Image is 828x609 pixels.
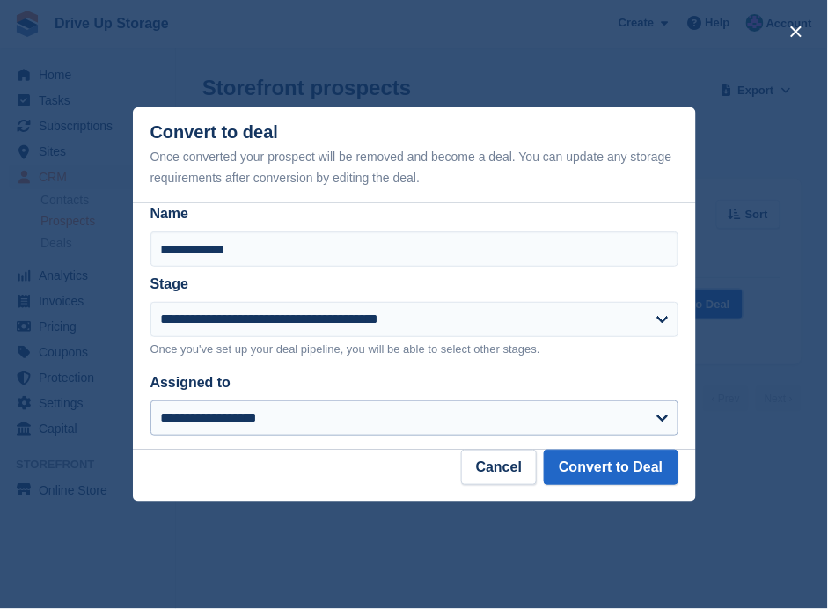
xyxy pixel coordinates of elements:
label: Name [150,203,678,224]
div: Once converted your prospect will be removed and become a deal. You can update any storage requir... [150,146,678,188]
p: Once you've set up your deal pipeline, you will be able to select other stages. [150,341,678,358]
button: close [782,18,810,46]
button: Convert to Deal [544,450,678,485]
div: Convert to deal [150,122,678,188]
label: Stage [150,276,189,291]
button: Cancel [461,450,537,485]
label: Assigned to [150,375,231,390]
